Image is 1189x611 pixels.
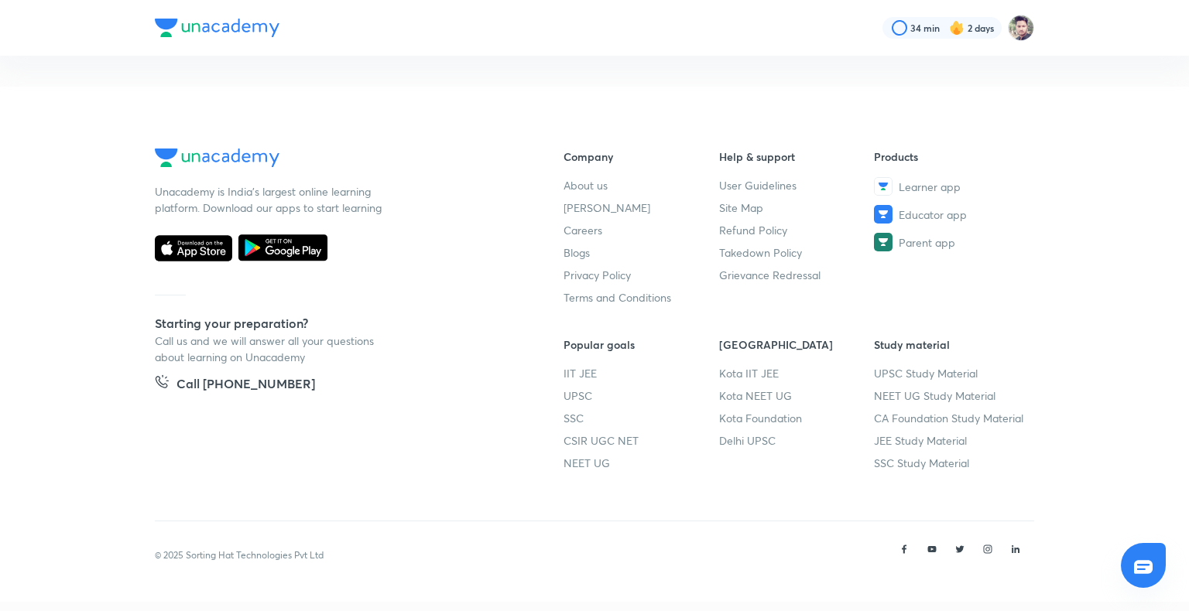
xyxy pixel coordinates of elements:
h6: Popular goals [564,336,719,353]
a: Terms and Conditions [564,289,719,305]
img: Parent app [874,233,893,251]
span: Parent app [899,234,955,251]
img: Company Logo [155,19,279,37]
a: SSC [564,410,719,426]
span: Learner app [899,179,961,195]
a: About us [564,177,719,193]
a: IIT JEE [564,365,719,381]
img: Learner app [874,177,893,196]
a: JEE Study Material [874,432,1030,449]
a: Kota IIT JEE [719,365,875,381]
a: Site Map [719,200,875,216]
a: Company Logo [155,148,514,171]
a: Kota NEET UG [719,387,875,404]
a: UPSC [564,387,719,404]
a: UPSC Study Material [874,365,1030,381]
span: Careers [564,222,602,238]
a: Delhi UPSC [719,432,875,449]
img: chetnanand thakur [1008,15,1034,41]
a: Call [PHONE_NUMBER] [155,374,315,396]
a: CA Foundation Study Material [874,410,1030,426]
a: Blogs [564,244,719,261]
img: Company Logo [155,148,279,167]
a: CSIR UGC NET [564,432,719,449]
h5: Starting your preparation? [155,314,514,333]
a: Parent app [874,233,1030,251]
a: NEET UG Study Material [874,387,1030,404]
a: NEET UG [564,455,719,471]
a: [PERSON_NAME] [564,200,719,216]
a: Careers [564,222,719,238]
img: Educator app [874,205,893,224]
a: Learner app [874,177,1030,196]
a: Grievance Redressal [719,267,875,283]
h6: Help & support [719,148,875,165]
a: Takedown Policy [719,244,875,261]
h6: Products [874,148,1030,165]
p: Call us and we will answer all your questions about learning on Unacademy [155,333,387,365]
h6: Study material [874,336,1030,353]
p: © 2025 Sorting Hat Technologies Pvt Ltd [155,548,324,562]
span: Educator app [899,207,967,223]
h6: [GEOGRAPHIC_DATA] [719,336,875,353]
a: Kota Foundation [719,410,875,426]
h5: Call [PHONE_NUMBER] [176,374,315,396]
a: User Guidelines [719,177,875,193]
a: Refund Policy [719,222,875,238]
a: Educator app [874,205,1030,224]
h6: Company [564,148,719,165]
a: SSC Study Material [874,455,1030,471]
a: Privacy Policy [564,267,719,283]
p: Unacademy is India’s largest online learning platform. Download our apps to start learning [155,183,387,216]
img: streak [949,20,965,36]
